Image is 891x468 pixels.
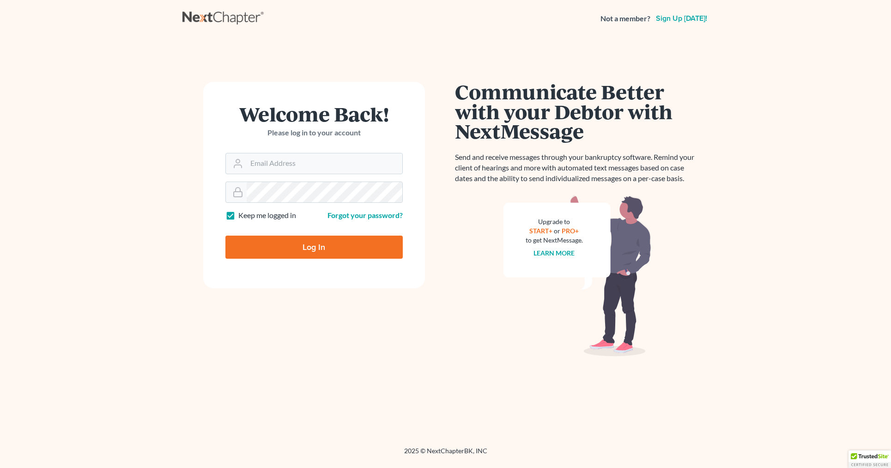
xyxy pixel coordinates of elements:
[533,249,575,257] a: Learn more
[182,446,709,463] div: 2025 © NextChapterBK, INC
[849,450,891,468] div: TrustedSite Certified
[503,195,651,357] img: nextmessage_bg-59042aed3d76b12b5cd301f8e5b87938c9018125f34e5fa2b7a6b67550977c72.svg
[225,104,403,124] h1: Welcome Back!
[600,13,650,24] strong: Not a member?
[455,82,700,141] h1: Communicate Better with your Debtor with NextMessage
[455,152,700,184] p: Send and receive messages through your bankruptcy software. Remind your client of hearings and mo...
[562,227,579,235] a: PRO+
[225,128,403,138] p: Please log in to your account
[225,236,403,259] input: Log In
[529,227,552,235] a: START+
[654,15,709,22] a: Sign up [DATE]!
[327,211,403,219] a: Forgot your password?
[526,236,583,245] div: to get NextMessage.
[526,217,583,226] div: Upgrade to
[238,210,296,221] label: Keep me logged in
[247,153,402,174] input: Email Address
[554,227,560,235] span: or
